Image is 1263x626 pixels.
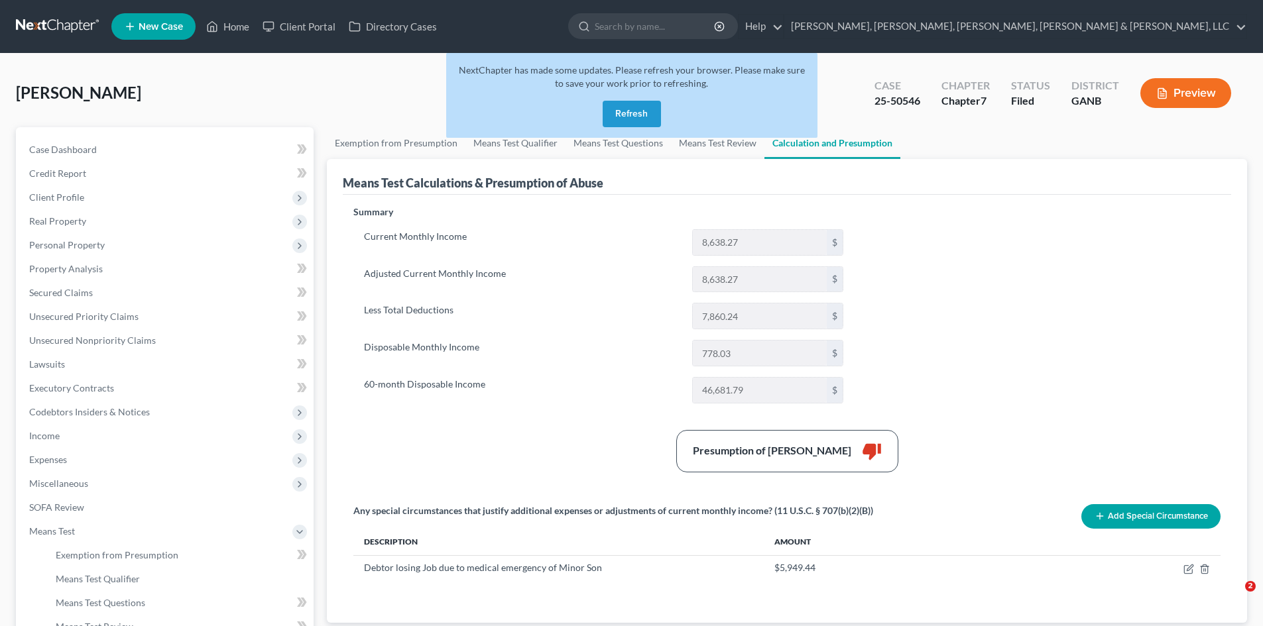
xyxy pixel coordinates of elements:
div: Chapter [941,78,990,93]
th: Description [353,529,763,555]
span: Unsecured Priority Claims [29,311,139,322]
div: Case [874,78,920,93]
div: Chapter [941,93,990,109]
a: [PERSON_NAME], [PERSON_NAME], [PERSON_NAME], [PERSON_NAME] & [PERSON_NAME], LLC [784,15,1246,38]
input: Search by name... [595,14,716,38]
span: [PERSON_NAME] [16,83,141,102]
button: Add Special Circumstance [1081,504,1221,529]
a: Exemption from Presumption [45,543,314,567]
span: SOFA Review [29,501,84,513]
span: Means Test Qualifier [56,573,140,584]
span: Miscellaneous [29,478,88,489]
a: Home [200,15,256,38]
span: Real Property [29,215,86,227]
a: Means Test Questions [45,591,314,615]
button: Refresh [603,101,661,127]
span: Unsecured Nonpriority Claims [29,335,156,346]
input: 0.00 [693,267,827,292]
input: 0.00 [693,378,827,403]
span: Exemption from Presumption [56,549,178,560]
a: Help [739,15,783,38]
span: Credit Report [29,168,86,179]
a: Directory Cases [342,15,444,38]
iframe: Intercom live chat [1218,581,1250,613]
p: Summary [353,205,854,219]
span: Codebtors Insiders & Notices [29,406,150,417]
label: Disposable Monthly Income [357,340,686,366]
span: NextChapter has made some updates. Please refresh your browser. Please make sure to save your wor... [459,64,805,89]
a: Calculation and Presumption [764,127,900,159]
a: Means Test Qualifier [45,567,314,591]
span: Means Test [29,525,75,537]
div: Filed [1011,93,1050,109]
a: Executory Contracts [19,376,314,400]
span: Client Profile [29,191,84,203]
div: Debtor losing Job due to medical emergency of Minor Son [364,561,752,574]
span: Secured Claims [29,287,93,298]
div: Presumption of [PERSON_NAME] [693,443,851,458]
label: Current Monthly Income [357,229,686,256]
a: SOFA Review [19,496,314,519]
i: thumb_down [862,441,882,461]
div: $5,949.44 [774,561,1162,574]
span: New Case [139,22,183,32]
div: Status [1011,78,1050,93]
span: Executory Contracts [29,382,114,393]
label: Adjusted Current Monthly Income [357,266,686,293]
a: Credit Report [19,162,314,185]
span: 2 [1245,581,1256,592]
div: $ [827,340,843,366]
a: Secured Claims [19,281,314,305]
span: Property Analysis [29,263,103,274]
div: District [1071,78,1119,93]
a: Unsecured Priority Claims [19,305,314,329]
div: Means Test Calculations & Presumption of Abuse [343,175,603,191]
a: Property Analysis [19,257,314,281]
div: $ [827,303,843,329]
div: $ [827,230,843,255]
button: Preview [1140,78,1231,108]
th: Amount [764,529,1173,555]
span: Expenses [29,454,67,465]
div: $ [827,267,843,292]
span: Lawsuits [29,358,65,370]
input: 0.00 [693,340,827,366]
label: 60-month Disposable Income [357,377,686,403]
label: Less Total Deductions [357,303,686,329]
span: Means Test Questions [56,597,145,608]
a: Unsecured Nonpriority Claims [19,329,314,352]
a: Lawsuits [19,352,314,376]
div: $ [827,378,843,403]
div: Any special circumstances that justify additional expenses or adjustments of current monthly inco... [353,504,873,517]
a: Client Portal [256,15,342,38]
a: Exemption from Presumption [327,127,465,159]
span: 7 [981,94,987,107]
div: 25-50546 [874,93,920,109]
input: 0.00 [693,303,827,329]
a: Case Dashboard [19,138,314,162]
input: 0.00 [693,230,827,255]
div: GANB [1071,93,1119,109]
span: Case Dashboard [29,144,97,155]
span: Personal Property [29,239,105,250]
span: Income [29,430,60,441]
